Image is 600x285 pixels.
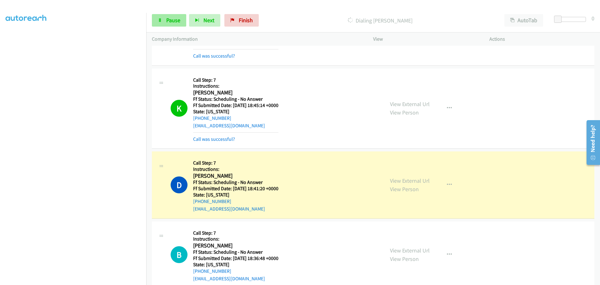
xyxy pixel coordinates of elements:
[373,35,478,43] p: View
[171,100,187,117] h1: K
[193,115,231,121] a: [PHONE_NUMBER]
[390,186,419,193] a: View Person
[193,109,278,115] h5: State: [US_STATE]
[390,109,419,116] a: View Person
[152,35,362,43] p: Company Information
[193,206,265,212] a: [EMAIL_ADDRESS][DOMAIN_NAME]
[193,160,278,166] h5: Call Step: 7
[390,100,430,108] a: View External Url
[193,166,278,172] h5: Instructions:
[193,179,278,186] h5: Ff Status: Scheduling - No Answer
[504,14,543,27] button: AutoTab
[193,186,278,192] h5: Ff Submitted Date: [DATE] 18:41:20 +0000
[193,255,278,262] h5: Ff Submitted Date: [DATE] 18:36:48 +0000
[193,276,265,282] a: [EMAIL_ADDRESS][DOMAIN_NAME]
[203,17,214,24] span: Next
[224,14,259,27] a: Finish
[193,89,278,96] h2: [PERSON_NAME]
[193,136,235,142] a: Call was successful?
[489,35,594,43] p: Actions
[557,17,586,22] div: Delay between calls (in seconds)
[193,77,278,83] h5: Call Step: 7
[193,83,278,89] h5: Instructions:
[193,172,278,180] h2: [PERSON_NAME]
[193,262,278,268] h5: State: [US_STATE]
[171,246,187,263] div: The call is yet to be attempted
[239,17,253,24] span: Finish
[390,177,430,184] a: View External Url
[189,14,220,27] button: Next
[193,123,265,129] a: [EMAIL_ADDRESS][DOMAIN_NAME]
[193,198,231,204] a: [PHONE_NUMBER]
[193,242,278,249] h2: [PERSON_NAME]
[390,247,430,254] a: View External Url
[267,16,493,25] p: Dialing [PERSON_NAME]
[166,17,180,24] span: Pause
[193,96,278,102] h5: Ff Status: Scheduling - No Answer
[582,118,600,167] iframe: Resource Center
[193,192,278,198] h5: State: [US_STATE]
[193,53,235,59] a: Call was successful?
[592,14,594,23] div: 0
[152,14,186,27] a: Pause
[193,268,231,274] a: [PHONE_NUMBER]
[193,249,278,255] h5: Ff Status: Scheduling - No Answer
[171,246,187,263] h1: B
[193,102,278,109] h5: Ff Submitted Date: [DATE] 18:45:14 +0000
[390,255,419,262] a: View Person
[193,230,278,236] h5: Call Step: 7
[193,236,278,242] h5: Instructions:
[171,176,187,193] h1: D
